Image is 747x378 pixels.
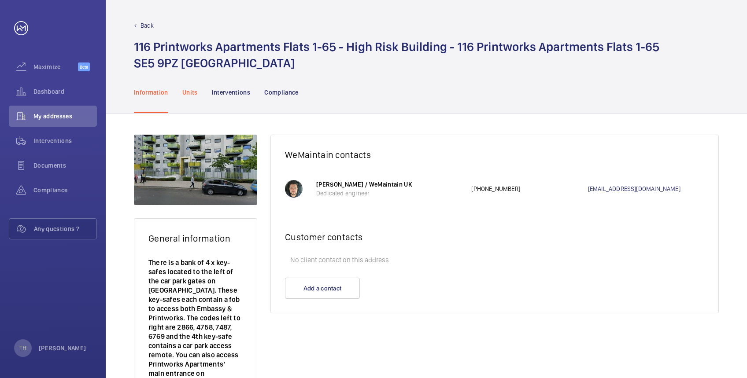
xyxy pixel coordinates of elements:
span: My addresses [33,112,97,121]
h2: Customer contacts [285,231,704,242]
p: Interventions [212,88,251,97]
span: Documents [33,161,97,170]
p: [PERSON_NAME] / WeMaintain UK [316,180,462,189]
p: Compliance [264,88,299,97]
p: TH [19,344,26,352]
span: Dashboard [33,87,97,96]
p: Dedicated engineer [316,189,462,198]
span: Interventions [33,136,97,145]
h2: General information [148,233,243,244]
h1: 116 Printworks Apartments Flats 1-65 - High Risk Building - 116 Printworks Apartments Flats 1-65 ... [134,39,659,71]
span: Beta [78,62,90,71]
span: Any questions ? [34,224,96,233]
p: Units [182,88,198,97]
span: Compliance [33,186,97,195]
h2: WeMaintain contacts [285,149,704,160]
p: [PERSON_NAME] [39,344,86,352]
p: [PHONE_NUMBER] [471,184,588,193]
p: No client contact on this address [285,251,704,269]
button: Add a contact [285,278,360,299]
p: Information [134,88,168,97]
span: Maximize [33,62,78,71]
a: [EMAIL_ADDRESS][DOMAIN_NAME] [588,184,704,193]
p: Back [141,21,154,30]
